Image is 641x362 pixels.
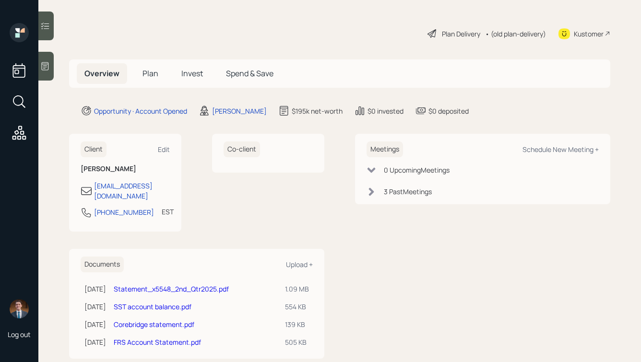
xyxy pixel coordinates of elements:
[94,106,187,116] div: Opportunity · Account Opened
[285,319,309,329] div: 139 KB
[181,68,203,79] span: Invest
[10,299,29,318] img: hunter_neumayer.jpg
[81,141,107,157] h6: Client
[142,68,158,79] span: Plan
[84,337,106,347] div: [DATE]
[162,207,174,217] div: EST
[84,284,106,294] div: [DATE]
[368,106,404,116] div: $0 invested
[485,29,546,39] div: • (old plan-delivery)
[94,181,170,201] div: [EMAIL_ADDRESS][DOMAIN_NAME]
[285,302,309,312] div: 554 KB
[158,145,170,154] div: Edit
[285,337,309,347] div: 505 KB
[224,141,260,157] h6: Co-client
[522,145,599,154] div: Schedule New Meeting +
[292,106,343,116] div: $195k net-worth
[114,284,229,293] a: Statement_x5548_2nd_Qtr2025.pdf
[84,68,119,79] span: Overview
[226,68,273,79] span: Spend & Save
[384,187,432,197] div: 3 Past Meeting s
[442,29,480,39] div: Plan Delivery
[114,302,191,311] a: SST account balance.pdf
[428,106,469,116] div: $0 deposited
[384,165,450,175] div: 0 Upcoming Meeting s
[81,257,124,272] h6: Documents
[84,302,106,312] div: [DATE]
[114,320,194,329] a: Corebridge statement.pdf
[212,106,267,116] div: [PERSON_NAME]
[574,29,604,39] div: Kustomer
[94,207,154,217] div: [PHONE_NUMBER]
[285,284,309,294] div: 1.09 MB
[367,141,403,157] h6: Meetings
[286,260,313,269] div: Upload +
[81,165,170,173] h6: [PERSON_NAME]
[84,319,106,329] div: [DATE]
[8,330,31,339] div: Log out
[114,338,201,347] a: FRS Account Statement.pdf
